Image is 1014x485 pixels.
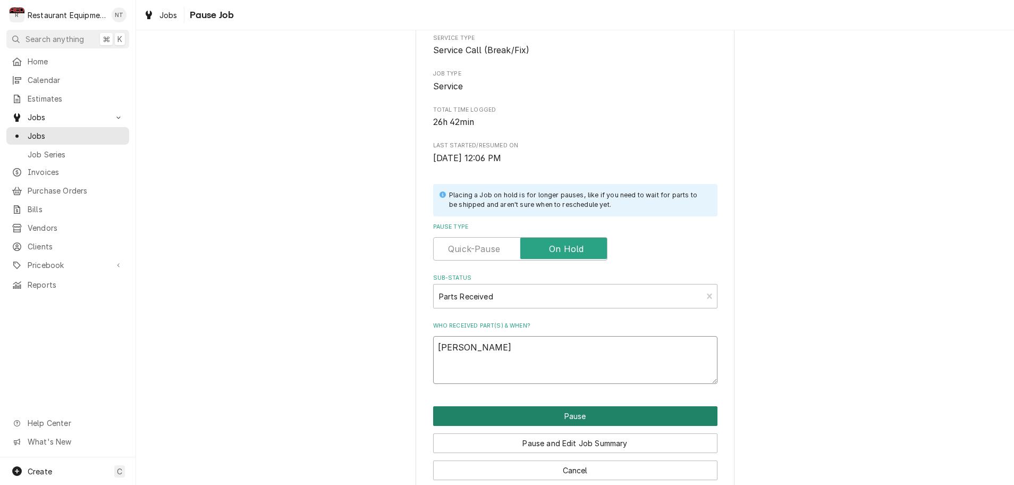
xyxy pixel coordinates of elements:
span: Jobs [159,10,178,21]
div: Button Group Row [433,426,717,453]
div: Button Group Row [433,453,717,480]
a: Go to Help Center [6,414,129,432]
div: NT [112,7,126,22]
a: Vendors [6,219,129,237]
span: Total Time Logged [433,106,717,114]
div: Job Type [433,70,717,93]
span: What's New [28,436,123,447]
button: Pause and Edit Job Summary [433,433,717,453]
a: Jobs [139,6,182,24]
textarea: [PERSON_NAME] [433,336,717,384]
button: Search anything⌘K [6,30,129,48]
span: C [117,466,122,477]
span: 26h 42min [433,117,474,127]
span: Bills [28,204,124,215]
button: Pause [433,406,717,426]
span: Job Series [28,149,124,160]
span: Last Started/Resumed On [433,141,717,150]
a: Clients [6,238,129,255]
a: Calendar [6,71,129,89]
span: Job Type [433,70,717,78]
div: Button Group Row [433,406,717,426]
span: Invoices [28,166,124,178]
label: Sub-Status [433,274,717,282]
a: Job Series [6,146,129,163]
div: Restaurant Equipment Diagnostics's Avatar [10,7,24,22]
span: Total Time Logged [433,116,717,129]
span: Home [28,56,124,67]
span: Pricebook [28,260,108,271]
span: Last Started/Resumed On [433,152,717,165]
span: Vendors [28,222,124,233]
label: Pause Type [433,223,717,231]
span: Service Type [433,44,717,57]
span: Jobs [28,130,124,141]
span: Service [433,81,463,91]
span: Reports [28,279,124,290]
a: Bills [6,200,129,218]
a: Go to Pricebook [6,256,129,274]
a: Invoices [6,163,129,181]
span: K [117,34,122,45]
span: ⌘ [103,34,110,45]
div: Nick Tussey's Avatar [112,7,126,22]
a: Reports [6,276,129,294]
div: Last Started/Resumed On [433,141,717,164]
span: Job Type [433,80,717,93]
span: Estimates [28,93,124,104]
div: Restaurant Equipment Diagnostics [28,10,106,21]
div: R [10,7,24,22]
span: Clients [28,241,124,252]
div: Placing a Job on hold is for longer pauses, like if you need to wait for parts to be shipped and ... [449,190,707,210]
span: Create [28,467,52,476]
span: [DATE] 12:06 PM [433,153,501,163]
div: Pause Type [433,223,717,261]
span: Service Type [433,34,717,43]
span: Help Center [28,417,123,429]
a: Go to What's New [6,433,129,450]
span: Pause Job [187,8,234,22]
label: Who received part(s) & when? [433,322,717,330]
span: Search anything [26,34,84,45]
div: Button Group [433,406,717,480]
a: Estimates [6,90,129,107]
div: Who received part(s) & when? [433,322,717,384]
span: Service Call (Break/Fix) [433,45,530,55]
a: Purchase Orders [6,182,129,199]
span: Calendar [28,74,124,86]
span: Jobs [28,112,108,123]
span: Purchase Orders [28,185,124,196]
div: Sub-Status [433,274,717,308]
div: Total Time Logged [433,106,717,129]
a: Jobs [6,127,129,145]
a: Go to Jobs [6,108,129,126]
div: Service Type [433,34,717,57]
a: Home [6,53,129,70]
button: Cancel [433,461,717,480]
